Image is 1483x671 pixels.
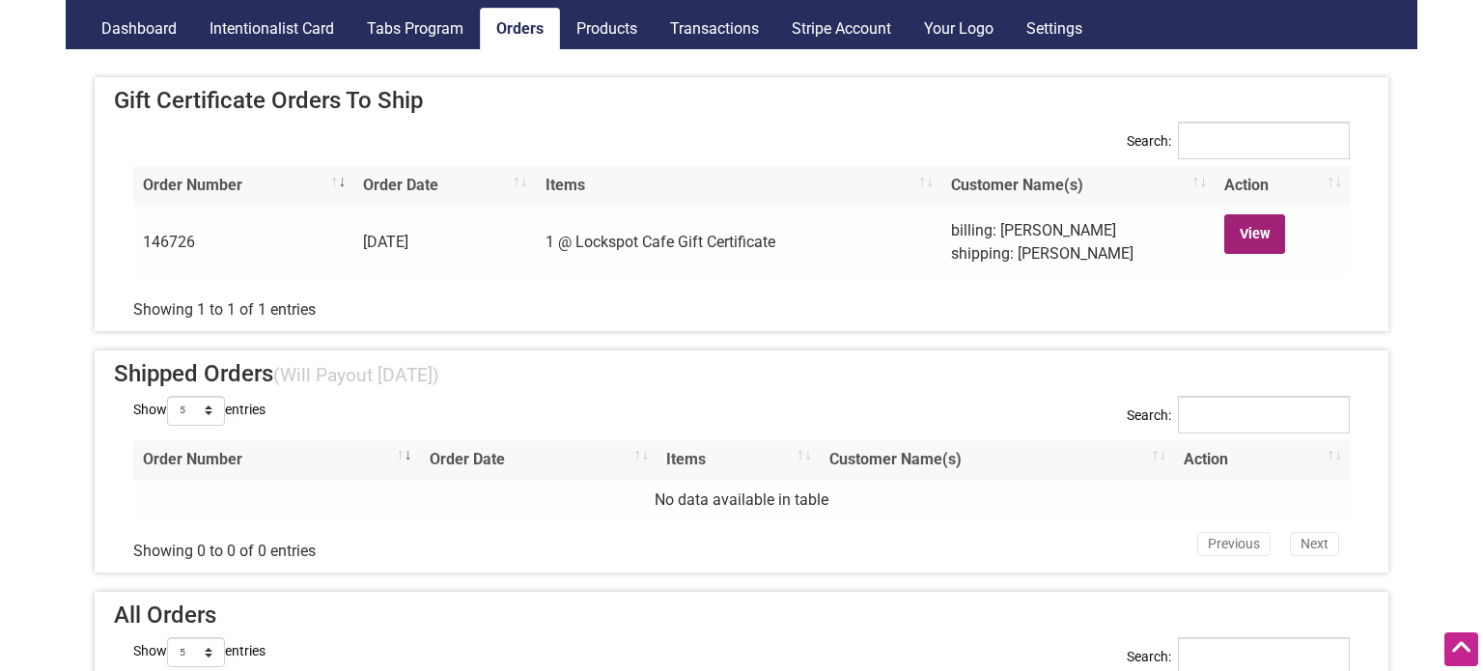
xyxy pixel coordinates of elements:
a: Intentionalist Card [193,8,350,50]
div: Showing 1 to 1 of 1 entries [133,285,624,322]
a: Dashboard [85,8,193,50]
th: Order Date: activate to sort column ascending [420,440,658,481]
label: Show entries [133,396,266,426]
th: Action: activate to sort column ascending [1215,166,1350,207]
select: Showentries [167,396,225,426]
th: Action: activate to sort column ascending [1174,440,1350,481]
td: billing: [PERSON_NAME] shipping: [PERSON_NAME] [941,207,1215,279]
a: Orders [480,8,560,50]
a: Your Logo [908,8,1010,50]
h4: Gift Certificate Orders To Ship [114,87,1369,115]
input: Search: [1178,396,1350,433]
small: (Will Payout [DATE]) [273,364,439,386]
a: View [1224,214,1285,254]
div: Showing 0 to 0 of 0 entries [133,527,624,564]
td: 146726 [133,207,353,279]
select: Showentries [167,637,225,667]
a: Settings [1010,8,1099,50]
th: Customer Name(s): activate to sort column ascending [941,166,1215,207]
td: No data available in table [133,481,1350,521]
td: [DATE] [353,207,535,279]
h4: All Orders [114,601,1369,629]
a: Stripe Account [775,8,908,50]
h4: Shipped Orders [114,360,1369,388]
th: Order Date: activate to sort column ascending [353,166,535,207]
input: Search: [1178,122,1350,159]
th: Order Number: activate to sort column ascending [133,440,420,481]
th: Items: activate to sort column ascending [536,166,941,207]
label: Search: [1127,396,1350,449]
td: 1 @ Lockspot Cafe Gift Certificate [536,207,941,279]
th: Items: activate to sort column ascending [657,440,820,481]
label: Search: [1127,122,1350,175]
th: Customer Name(s): activate to sort column ascending [820,440,1174,481]
a: Products [560,8,654,50]
label: Show entries [133,637,266,667]
a: Tabs Program [350,8,480,50]
th: Order Number: activate to sort column ascending [133,166,353,207]
div: Scroll Back to Top [1444,632,1478,666]
a: Transactions [654,8,775,50]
